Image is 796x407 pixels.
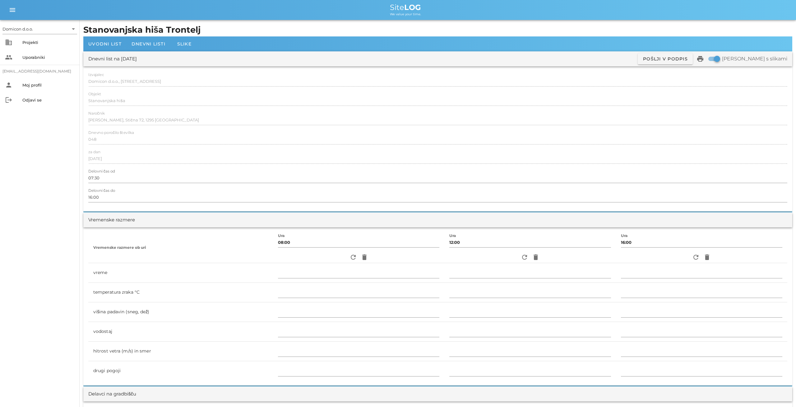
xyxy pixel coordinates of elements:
[22,55,75,60] div: Uporabniki
[278,234,285,238] label: Ura
[707,340,796,407] div: Pripomoček za klepet
[88,41,122,47] span: Uvodni list
[2,26,33,32] div: Domicon d.o.o.
[390,12,421,16] span: We value your time.
[9,6,16,14] i: menu
[88,322,273,342] td: vodostaj
[88,130,134,135] label: Dnevno poročilo številka
[88,169,115,174] label: Delovni čas od
[88,390,136,398] div: Delavci na gradbišču
[88,361,273,381] td: drugi pogoji
[361,253,368,261] i: delete
[88,55,137,63] div: Dnevni list na [DATE]
[88,283,273,302] td: temperatura zraka °C
[692,253,700,261] i: refresh
[88,216,135,224] div: Vremenske razmere
[88,232,273,263] th: Vremenske razmere ob uri
[521,253,528,261] i: refresh
[404,3,421,12] b: LOG
[5,96,12,104] i: logout
[643,56,688,62] span: Pošlji v podpis
[2,24,77,34] div: Domicon d.o.o.
[70,25,77,33] i: arrow_drop_down
[88,188,115,193] label: Delovni čas do
[349,253,357,261] i: refresh
[22,97,75,102] div: Odjavi se
[88,263,273,283] td: vreme
[88,73,104,77] label: Izvajalec
[449,234,456,238] label: Ura
[722,56,787,62] label: [PERSON_NAME] s slikami
[532,253,539,261] i: delete
[88,342,273,361] td: hitrost vetra (m/s) in smer
[177,41,192,47] span: Slike
[88,92,101,97] label: Objekt
[5,54,12,61] i: people
[696,55,704,63] i: print
[83,24,792,36] h1: Stanovanjska hiša Trontelj
[703,253,711,261] i: delete
[132,41,165,47] span: Dnevni listi
[22,83,75,88] div: Moj profil
[638,53,693,64] button: Pošlji v podpis
[5,39,12,46] i: business
[88,150,100,154] label: za dan
[88,302,273,322] td: višina padavin (sneg, dež)
[621,234,628,238] label: Ura
[707,340,796,407] iframe: Chat Widget
[88,111,105,116] label: Naročnik
[390,3,421,12] span: Site
[5,81,12,89] i: person
[22,40,75,45] div: Projekti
